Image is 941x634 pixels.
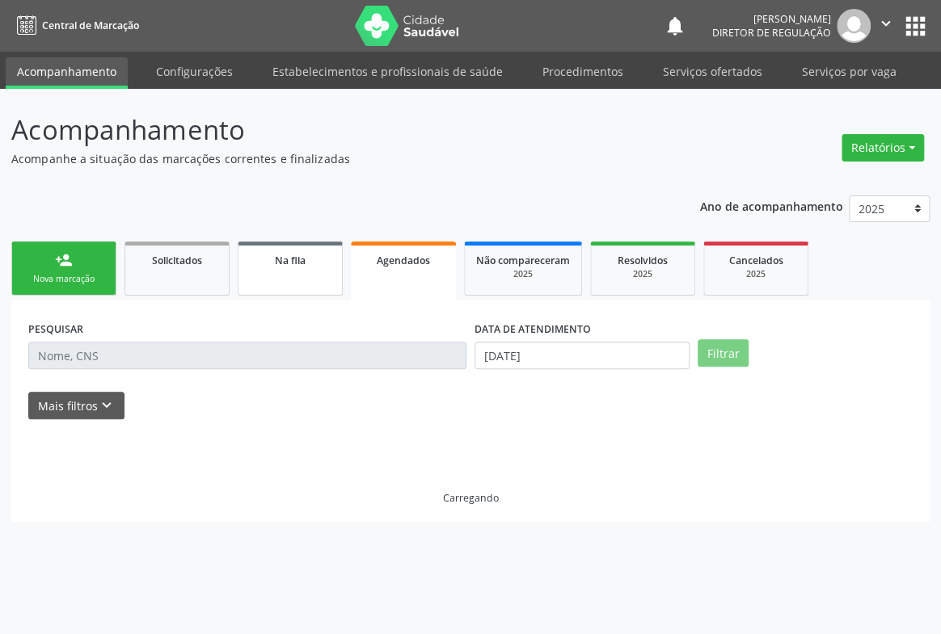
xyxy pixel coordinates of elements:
span: Central de Marcação [42,19,139,32]
span: Cancelados [729,254,783,267]
span: Resolvidos [618,254,668,267]
input: Nome, CNS [28,342,466,369]
img: img [837,9,871,43]
p: Acompanhamento [11,110,654,150]
div: 2025 [602,268,683,280]
span: Diretor de regulação [712,26,831,40]
button: apps [901,12,930,40]
i: keyboard_arrow_down [98,397,116,414]
button: Relatórios [842,134,924,162]
span: Não compareceram [476,254,570,267]
div: 2025 [715,268,796,280]
span: Na fila [275,254,306,267]
div: Carregando [443,491,499,505]
a: Estabelecimentos e profissionais de saúde [261,57,514,86]
a: Serviços ofertados [652,57,774,86]
input: Selecione um intervalo [475,342,690,369]
button: Filtrar [698,339,749,367]
a: Serviços por vaga [791,57,908,86]
label: DATA DE ATENDIMENTO [475,317,591,342]
label: PESQUISAR [28,317,83,342]
a: Acompanhamento [6,57,128,89]
p: Ano de acompanhamento [700,195,843,216]
i:  [877,15,895,32]
button: notifications [664,15,686,37]
a: Central de Marcação [11,12,139,39]
span: Agendados [377,254,430,267]
div: [PERSON_NAME] [712,12,831,26]
button: Mais filtroskeyboard_arrow_down [28,392,124,420]
button:  [871,9,901,43]
span: Solicitados [152,254,202,267]
div: person_add [55,251,73,269]
a: Configurações [145,57,244,86]
div: Nova marcação [23,273,104,285]
div: 2025 [476,268,570,280]
p: Acompanhe a situação das marcações correntes e finalizadas [11,150,654,167]
a: Procedimentos [531,57,635,86]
